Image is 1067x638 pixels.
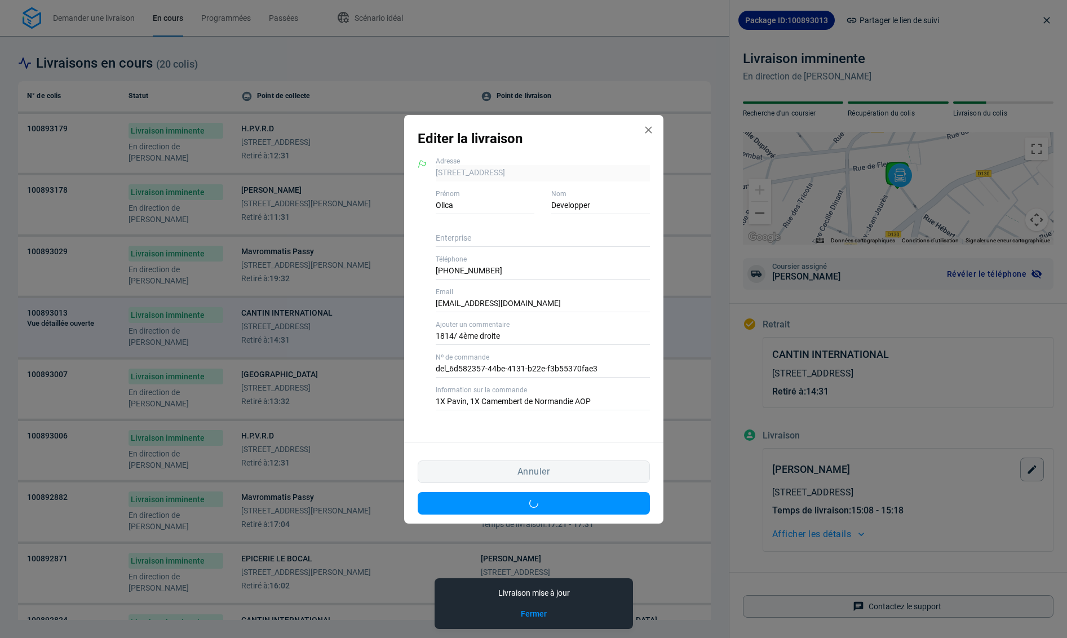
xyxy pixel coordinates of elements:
label: Adresse [436,156,650,166]
label: Nº de commande [436,352,650,362]
label: Ajouter un commentaire [436,320,650,330]
label: Téléphone [436,254,650,264]
label: Prénom [436,189,534,199]
div: Livraison mise à jour [444,587,624,599]
button: Fermer [521,608,547,620]
label: Enterprise [436,223,650,244]
span: Editer la livraison [418,131,523,147]
div: Edit delivery modal [404,115,663,524]
label: Email [436,287,650,297]
label: Information sur la commande [436,385,650,395]
label: Nom [551,189,650,199]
